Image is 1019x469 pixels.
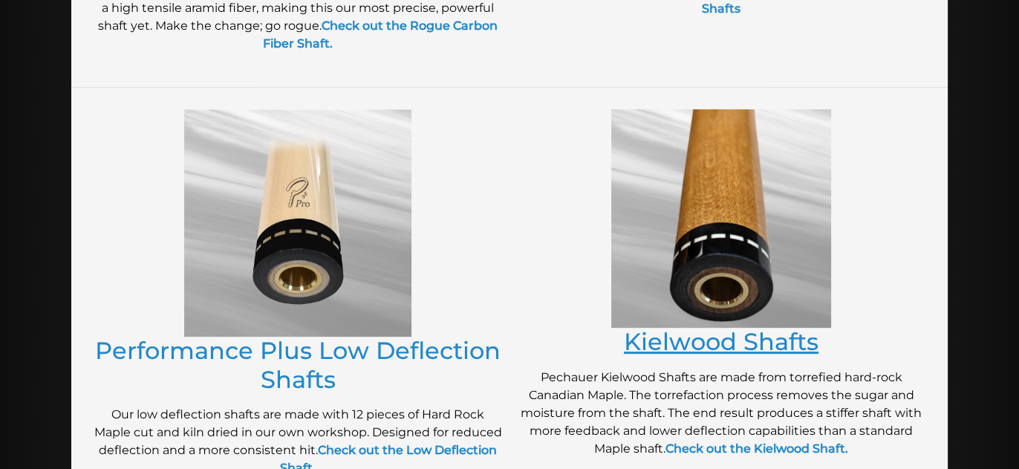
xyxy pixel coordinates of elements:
[624,327,818,356] a: Kielwood Shafts
[95,336,501,393] a: Performance Plus Low Deflection Shafts
[263,19,498,51] a: Check out the Rogue Carbon Fiber Shaft.
[665,441,848,456] a: Check out the Kielwood Shaft.
[517,369,925,458] p: Pechauer Kielwood Shafts are made from torrefied hard-rock Canadian Maple. The torrefaction proce...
